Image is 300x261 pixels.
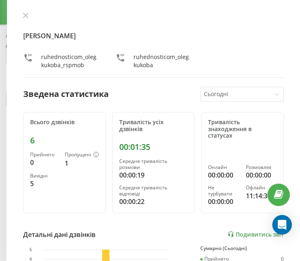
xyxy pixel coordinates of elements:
[228,231,284,238] a: Подивитись звіт
[208,197,239,206] div: 00:00:00
[30,173,58,179] div: Вихідні
[200,246,284,251] div: Сумарно (Сьогодні)
[23,31,284,41] h4: [PERSON_NAME]
[29,248,32,252] text: 5
[30,152,58,158] div: Прийнято
[246,185,277,191] div: Офлайн
[119,170,188,180] div: 00:00:19
[30,158,58,167] div: 0
[208,170,239,180] div: 00:00:00
[119,119,188,133] div: Тривалість усіх дзвінків
[30,136,99,145] div: 6
[119,185,188,197] div: Середня тривалість відповіді
[208,164,239,170] div: Онлайн
[246,191,277,201] div: 11:14:36
[65,152,99,158] div: Пропущені
[23,230,96,239] div: Детальні дані дзвінків
[30,179,58,189] div: 5
[119,158,188,170] div: Середня тривалість розмови
[272,215,292,235] div: Open Intercom Messenger
[65,158,99,168] div: 1
[119,142,188,152] div: 00:01:35
[6,31,48,52] div: Активні дзвінки
[119,197,188,206] div: 00:00:22
[23,88,109,100] div: Зведена статистика
[41,53,99,69] div: ruhednosticom_olegkukoba_rspmob
[208,185,239,197] div: Не турбувати
[134,53,192,69] div: ruhednosticom_olegkukoba
[246,170,277,180] div: 00:00:00
[246,164,277,170] div: Розмовляє
[208,119,277,139] div: Тривалість знаходження в статусах
[30,119,99,126] div: Всього дзвінків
